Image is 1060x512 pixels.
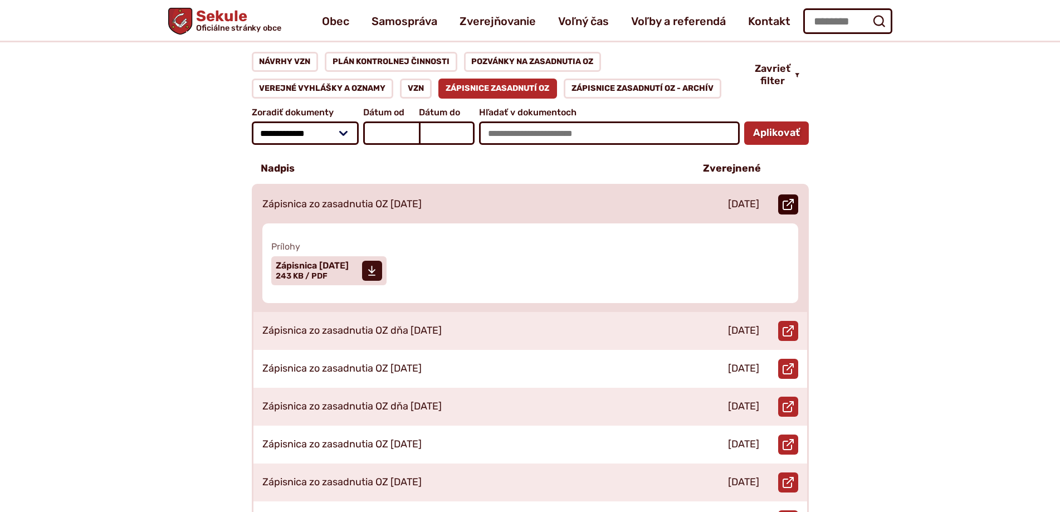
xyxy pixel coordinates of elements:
a: Zápisnica [DATE] 243 KB / PDF [271,256,387,285]
a: Verejné vyhlášky a oznamy [252,79,394,99]
a: Zverejňovanie [460,6,536,37]
p: [DATE] [728,401,759,413]
img: Prejsť na domovskú stránku [168,8,192,35]
a: Kontakt [748,6,790,37]
a: Zápisnice zasadnutí OZ [438,79,558,99]
button: Aplikovať [744,121,809,145]
span: 243 KB / PDF [276,271,328,281]
span: Zápisnica [DATE] [276,261,349,270]
a: Voľby a referendá [631,6,726,37]
p: Zápisnica zo zasadnutia OZ [DATE] [262,438,422,451]
a: Obec [322,6,349,37]
input: Hľadať v dokumentoch [479,121,739,145]
span: Zavrieť filter [755,63,790,87]
select: Zoradiť dokumenty [252,121,359,145]
button: Zavrieť filter [746,63,809,87]
p: Nadpis [261,163,295,175]
p: [DATE] [728,476,759,489]
a: Plán kontrolnej činnosti [325,52,457,72]
a: Návrhy VZN [252,52,319,72]
a: VZN [400,79,432,99]
span: Dátum od [363,108,419,118]
p: Zápisnica zo zasadnutia OZ [DATE] [262,198,422,211]
p: [DATE] [728,363,759,375]
p: Zverejnené [703,163,761,175]
span: Zoradiť dokumenty [252,108,359,118]
a: Pozvánky na zasadnutia OZ [464,52,602,72]
span: Sekule [192,9,281,32]
a: Samospráva [372,6,437,37]
input: Dátum od [363,121,419,145]
span: Hľadať v dokumentoch [479,108,739,118]
a: Zápisnice zasadnutí OZ - ARCHÍV [564,79,721,99]
p: Zápisnica zo zasadnutia OZ [DATE] [262,476,422,489]
span: Prílohy [271,241,789,252]
p: Zápisnica zo zasadnutia OZ dňa [DATE] [262,325,442,337]
a: Logo Sekule, prejsť na domovskú stránku. [168,8,281,35]
p: Zápisnica zo zasadnutia OZ [DATE] [262,363,422,375]
input: Dátum do [419,121,475,145]
p: Zápisnica zo zasadnutia OZ dňa [DATE] [262,401,442,413]
p: [DATE] [728,198,759,211]
span: Oficiálne stránky obce [196,24,281,32]
p: [DATE] [728,325,759,337]
span: Dátum do [419,108,475,118]
p: [DATE] [728,438,759,451]
a: Voľný čas [558,6,609,37]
